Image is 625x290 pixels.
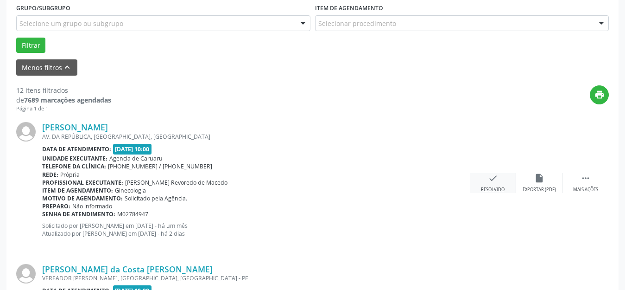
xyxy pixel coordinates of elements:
[42,179,123,187] b: Profissional executante:
[42,187,113,194] b: Item de agendamento:
[60,171,80,179] span: Própria
[117,210,148,218] span: M02784947
[113,144,152,155] span: [DATE] 10:00
[42,145,111,153] b: Data de atendimento:
[42,133,470,141] div: AV. DA REPÚBLICA, [GEOGRAPHIC_DATA], [GEOGRAPHIC_DATA]
[42,264,213,274] a: [PERSON_NAME] da Costa [PERSON_NAME]
[534,173,544,183] i: insert_drive_file
[42,194,123,202] b: Motivo de agendamento:
[42,210,115,218] b: Senha de atendimento:
[72,202,112,210] span: Não informado
[318,19,396,28] span: Selecionar procedimento
[488,173,498,183] i: check
[16,1,70,15] label: Grupo/Subgrupo
[42,202,70,210] b: Preparo:
[109,155,163,162] span: Agencia de Caruaru
[16,85,111,95] div: 12 itens filtrados
[42,122,108,132] a: [PERSON_NAME]
[581,173,591,183] i: 
[42,155,107,162] b: Unidade executante:
[481,187,505,193] div: Resolvido
[125,194,187,202] span: Solicitado pela Agência.
[19,19,123,28] span: Selecione um grupo ou subgrupo
[523,187,556,193] div: Exportar (PDF)
[16,95,111,105] div: de
[573,187,598,193] div: Mais ações
[315,1,383,15] label: Item de agendamento
[24,96,111,104] strong: 7689 marcações agendadas
[16,59,77,76] button: Menos filtroskeyboard_arrow_up
[42,274,470,282] div: VEREADOR [PERSON_NAME], [GEOGRAPHIC_DATA], [GEOGRAPHIC_DATA] - PE
[42,171,58,179] b: Rede:
[108,162,212,170] span: [PHONE_NUMBER] / [PHONE_NUMBER]
[62,62,72,72] i: keyboard_arrow_up
[16,105,111,113] div: Página 1 de 1
[42,222,470,238] p: Solicitado por [PERSON_NAME] em [DATE] - há um mês Atualizado por [PERSON_NAME] em [DATE] - há 2 ...
[125,179,227,187] span: [PERSON_NAME] Revoredo de Macedo
[16,122,36,142] img: img
[115,187,146,194] span: Ginecologia
[42,162,106,170] b: Telefone da clínica:
[16,38,45,53] button: Filtrar
[16,264,36,284] img: img
[594,90,605,100] i: print
[590,85,609,104] button: print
